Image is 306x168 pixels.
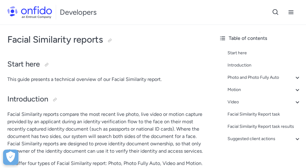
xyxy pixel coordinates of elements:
[3,150,18,165] button: Open Preferences
[228,49,301,57] a: Start here
[272,9,279,16] svg: Open search button
[3,150,18,165] div: Cookie Preferences
[219,35,301,42] div: Table of contents
[228,62,301,69] a: Introduction
[228,123,301,130] a: Facial Similarity Report task results
[268,5,283,20] button: Open search button
[7,59,207,70] h2: Start here
[283,5,299,20] button: Open navigation menu button
[287,9,295,16] svg: Open navigation menu button
[7,94,207,105] h2: Introduction
[228,86,301,94] a: Motion
[7,33,207,46] h1: Facial Similarity reports
[7,111,207,155] p: Facial Similarity reports compare the most recent live photo, live video or motion capture provid...
[228,135,301,143] a: Suggested client actions
[7,160,207,167] p: We offer four types of Facial Similarity report: Photo, Photo Fully Auto, Video and Motion.
[228,98,301,106] a: Video
[228,111,301,118] a: Facial Similarity Report task
[7,76,207,83] p: This guide presents a technical overview of our Facial Similarity report.
[60,7,97,17] h1: Developers
[228,74,301,81] a: Photo and Photo Fully Auto
[7,6,52,18] img: Onfido Logo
